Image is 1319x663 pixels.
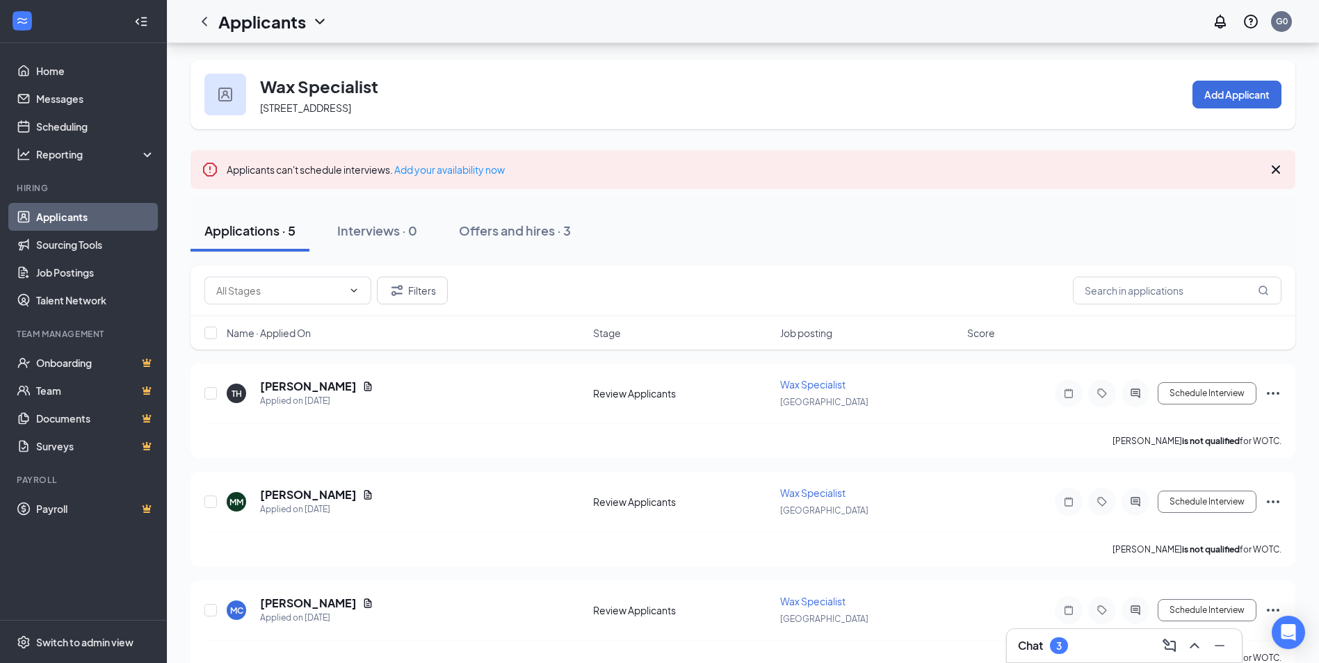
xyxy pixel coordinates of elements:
svg: Note [1060,388,1077,399]
svg: Document [362,381,373,392]
h5: [PERSON_NAME] [260,596,357,611]
button: Add Applicant [1192,81,1281,108]
svg: Cross [1268,161,1284,178]
div: Interviews · 0 [337,222,417,239]
div: Team Management [17,328,152,340]
svg: QuestionInfo [1243,13,1259,30]
a: Talent Network [36,286,155,314]
div: Offers and hires · 3 [459,222,571,239]
svg: MagnifyingGlass [1258,285,1269,296]
svg: Ellipses [1265,602,1281,619]
span: [GEOGRAPHIC_DATA] [780,505,868,516]
svg: Minimize [1211,637,1228,654]
svg: Note [1060,605,1077,616]
button: Filter Filters [377,277,448,304]
button: Schedule Interview [1158,382,1256,404]
span: Name · Applied On [227,326,311,340]
svg: Collapse [134,15,148,28]
svg: ActiveChat [1127,605,1144,616]
span: Stage [593,326,621,340]
p: [PERSON_NAME] for WOTC. [1112,435,1281,447]
a: Add your availability now [394,163,505,176]
div: Open Intercom Messenger [1272,616,1305,649]
img: user icon [218,88,232,101]
svg: ChevronDown [311,13,328,30]
div: Review Applicants [593,386,772,400]
button: Schedule Interview [1158,599,1256,621]
h5: [PERSON_NAME] [260,487,357,502]
a: PayrollCrown [36,495,155,523]
span: Wax Specialist [780,378,845,391]
input: Search in applications [1073,277,1281,304]
svg: Ellipses [1265,493,1281,510]
div: Applied on [DATE] [260,394,373,408]
div: Review Applicants [593,603,772,617]
button: ChevronUp [1183,635,1206,657]
a: Messages [36,85,155,113]
svg: ComposeMessage [1161,637,1178,654]
div: Payroll [17,474,152,486]
div: TH [232,388,242,400]
div: MC [230,605,243,616]
a: Home [36,57,155,85]
h5: [PERSON_NAME] [260,379,357,394]
a: Job Postings [36,259,155,286]
button: ComposeMessage [1158,635,1181,657]
svg: Tag [1094,605,1110,616]
span: [STREET_ADDRESS] [260,101,351,114]
h3: Wax Specialist [260,74,378,98]
div: 3 [1056,640,1062,652]
a: OnboardingCrown [36,349,155,377]
svg: Notifications [1212,13,1229,30]
b: is not qualified [1182,436,1240,446]
svg: Error [202,161,218,178]
svg: Analysis [17,147,31,161]
svg: Tag [1094,388,1110,399]
a: Applicants [36,203,155,231]
h3: Chat [1018,638,1043,653]
span: Applicants can't schedule interviews. [227,163,505,176]
svg: WorkstreamLogo [15,14,29,28]
div: Review Applicants [593,495,772,509]
div: Applied on [DATE] [260,502,373,516]
div: Hiring [17,182,152,194]
div: Reporting [36,147,156,161]
svg: Document [362,598,373,609]
a: Scheduling [36,113,155,140]
button: Minimize [1208,635,1231,657]
span: Score [967,326,995,340]
b: is not qualified [1182,544,1240,555]
div: Switch to admin view [36,635,133,649]
svg: Settings [17,635,31,649]
span: [GEOGRAPHIC_DATA] [780,397,868,407]
div: G0 [1276,15,1288,27]
a: Sourcing Tools [36,231,155,259]
span: Job posting [780,326,832,340]
svg: Tag [1094,496,1110,507]
span: Wax Specialist [780,486,845,499]
svg: Note [1060,496,1077,507]
input: All Stages [216,283,343,298]
a: DocumentsCrown [36,404,155,432]
svg: Filter [389,282,405,299]
p: [PERSON_NAME] for WOTC. [1112,543,1281,555]
svg: Ellipses [1265,385,1281,402]
svg: ChevronUp [1186,637,1203,654]
span: [GEOGRAPHIC_DATA] [780,614,868,624]
svg: Document [362,489,373,500]
div: MM [229,496,243,508]
div: Applications · 5 [204,222,296,239]
span: Wax Specialist [780,595,845,607]
svg: ChevronLeft [196,13,213,30]
a: SurveysCrown [36,432,155,460]
div: Applied on [DATE] [260,611,373,625]
h1: Applicants [218,10,306,33]
svg: ActiveChat [1127,496,1144,507]
button: Schedule Interview [1158,491,1256,513]
a: TeamCrown [36,377,155,404]
svg: ChevronDown [348,285,359,296]
svg: ActiveChat [1127,388,1144,399]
